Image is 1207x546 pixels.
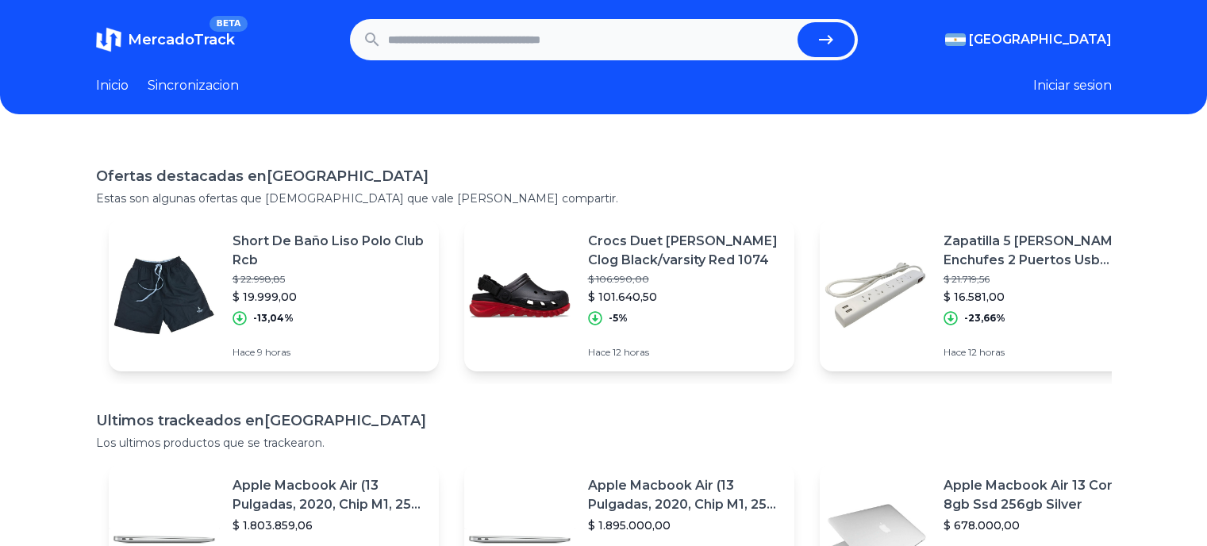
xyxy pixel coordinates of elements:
[944,289,1137,305] p: $ 16.581,00
[128,31,235,48] span: MercadoTrack
[464,219,794,371] a: Featured imageCrocs Duet [PERSON_NAME] Clog Black/varsity Red 1074$ 106.990,00$ 101.640,50-5%Hace...
[233,273,426,286] p: $ 22.998,85
[820,219,1150,371] a: Featured imageZapatilla 5 [PERSON_NAME] Enchufes 2 Puertos Usb Cable 1,5mt Color [PERSON_NAME]$ 2...
[969,30,1112,49] span: [GEOGRAPHIC_DATA]
[96,27,121,52] img: MercadoTrack
[233,346,426,359] p: Hace 9 horas
[96,27,235,52] a: MercadoTrackBETA
[96,76,129,95] a: Inicio
[588,517,782,533] p: $ 1.895.000,00
[464,240,575,351] img: Featured image
[233,476,426,514] p: Apple Macbook Air (13 Pulgadas, 2020, Chip M1, 256 Gb De Ssd, 8 Gb De Ram) - Plata
[96,435,1112,451] p: Los ultimos productos que se trackearon.
[588,273,782,286] p: $ 106.990,00
[964,312,1005,325] p: -23,66%
[588,476,782,514] p: Apple Macbook Air (13 Pulgadas, 2020, Chip M1, 256 Gb De Ssd, 8 Gb De Ram) - Plata
[233,517,426,533] p: $ 1.803.859,06
[609,312,628,325] p: -5%
[945,33,966,46] img: Argentina
[96,165,1112,187] h1: Ofertas destacadas en [GEOGRAPHIC_DATA]
[96,190,1112,206] p: Estas son algunas ofertas que [DEMOGRAPHIC_DATA] que vale [PERSON_NAME] compartir.
[944,517,1137,533] p: $ 678.000,00
[588,232,782,270] p: Crocs Duet [PERSON_NAME] Clog Black/varsity Red 1074
[233,289,426,305] p: $ 19.999,00
[1033,76,1112,95] button: Iniciar sesion
[944,476,1137,514] p: Apple Macbook Air 13 Core I5 8gb Ssd 256gb Silver
[944,346,1137,359] p: Hace 12 horas
[109,219,439,371] a: Featured imageShort De Baño Liso Polo Club Rcb$ 22.998,85$ 19.999,00-13,04%Hace 9 horas
[233,232,426,270] p: Short De Baño Liso Polo Club Rcb
[109,240,220,351] img: Featured image
[945,30,1112,49] button: [GEOGRAPHIC_DATA]
[96,409,1112,432] h1: Ultimos trackeados en [GEOGRAPHIC_DATA]
[588,346,782,359] p: Hace 12 horas
[209,16,247,32] span: BETA
[253,312,294,325] p: -13,04%
[820,240,931,351] img: Featured image
[944,273,1137,286] p: $ 21.719,56
[588,289,782,305] p: $ 101.640,50
[148,76,239,95] a: Sincronizacion
[944,232,1137,270] p: Zapatilla 5 [PERSON_NAME] Enchufes 2 Puertos Usb Cable 1,5mt Color [PERSON_NAME]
